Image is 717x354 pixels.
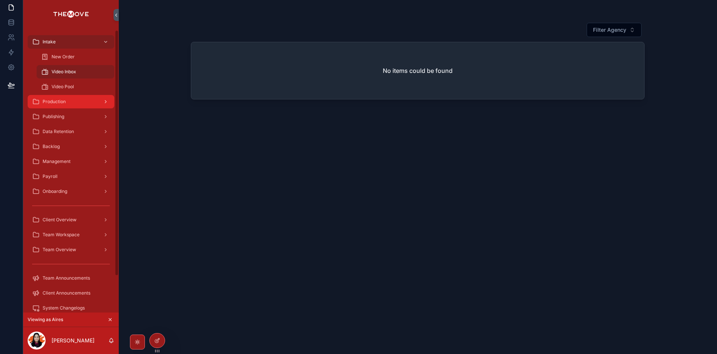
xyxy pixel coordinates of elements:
[37,80,114,93] a: Video Pool
[28,35,114,49] a: Intake
[43,275,90,281] span: Team Announcements
[52,69,76,75] span: Video Inbox
[37,50,114,64] a: New Order
[28,170,114,183] a: Payroll
[593,26,626,34] span: Filter Agency
[43,217,77,223] span: Client Overview
[43,290,90,296] span: Client Announcements
[383,66,453,75] h2: No items could be found
[28,95,114,108] a: Production
[43,188,67,194] span: Onboarding
[28,140,114,153] a: Backlog
[28,228,114,241] a: Team Workspace
[43,158,71,164] span: Management
[52,337,94,344] p: [PERSON_NAME]
[43,129,74,135] span: Data Retention
[43,39,56,45] span: Intake
[28,125,114,138] a: Data Retention
[28,110,114,123] a: Publishing
[28,286,114,300] a: Client Announcements
[43,144,60,150] span: Backlog
[28,317,63,323] span: Viewing as Aires
[52,54,75,60] span: New Order
[43,173,58,179] span: Payroll
[52,84,74,90] span: Video Pool
[37,65,114,79] a: Video Inbox
[587,23,642,37] button: Select Button
[43,232,80,238] span: Team Workspace
[28,271,114,285] a: Team Announcements
[23,30,119,313] div: scrollable content
[28,155,114,168] a: Management
[28,243,114,256] a: Team Overview
[43,305,85,311] span: System Changelogs
[43,99,66,105] span: Production
[28,301,114,315] a: System Changelogs
[28,213,114,227] a: Client Overview
[28,185,114,198] a: Onboarding
[43,247,76,253] span: Team Overview
[43,114,64,120] span: Publishing
[53,9,89,21] img: App logo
